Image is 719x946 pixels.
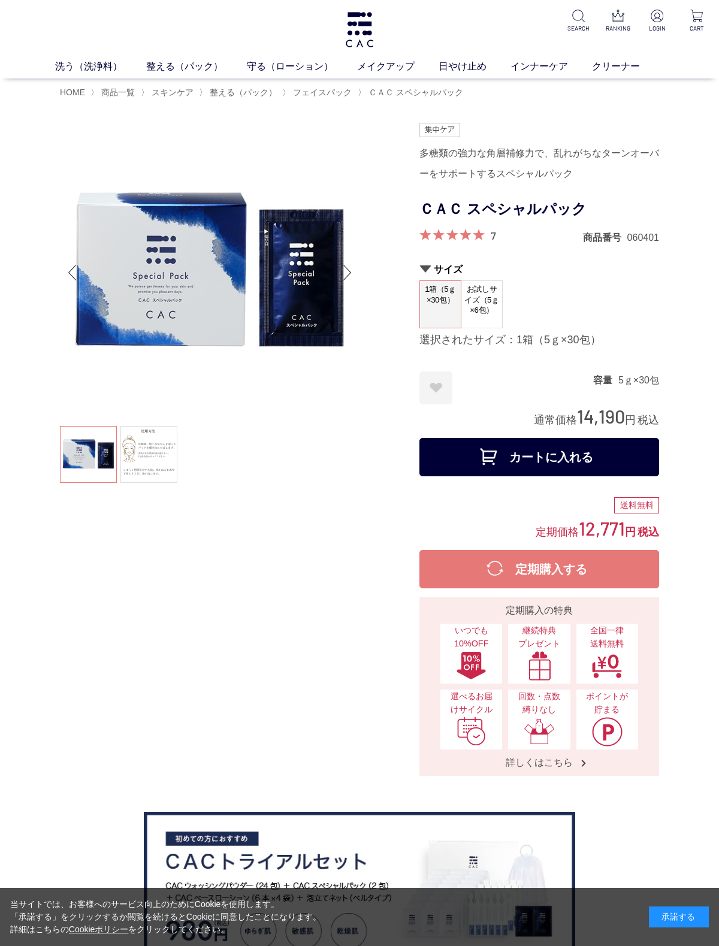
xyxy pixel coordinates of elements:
[336,249,359,297] div: Next slide
[591,651,623,681] img: 全国一律送料無料
[366,87,463,97] a: ＣＡＣ スペシャルパック
[282,87,355,98] li: 〉
[419,550,659,588] button: 定期購入する
[419,263,659,276] h2: サイズ
[614,497,659,514] div: 送料無料
[419,438,659,476] button: カートに入れる
[10,898,322,936] div: 当サイトでは、お客様へのサービス向上のためにCookieを使用します。 「承諾する」をクリックするか閲覧を続けるとCookieに同意したことになります。 詳細はこちらの をクリックしてください。
[90,87,138,98] li: 〉
[344,12,375,47] img: logo
[60,123,359,422] img: ＣＡＣ スペシャルパック 1箱（5ｇ×30包）
[649,906,709,927] div: 承諾する
[69,924,129,934] a: Cookieポリシー
[141,87,197,98] li: 〉
[419,371,452,404] a: お気に入りに登録する
[593,374,618,386] dt: 容量
[510,59,592,74] a: インナーケア
[419,123,460,137] img: 集中ケア
[684,10,709,33] a: CART
[446,690,496,716] span: 選べるお届けサイクル
[152,87,194,97] span: スキンケア
[456,651,487,681] img: いつでも10%OFF
[627,231,659,244] dd: 060401
[368,87,463,97] span: ＣＡＣ スペシャルパック
[207,87,277,97] a: 整える（パック）
[514,624,564,650] span: 継続特典 プレゼント
[494,756,585,769] span: 詳しくはこちら
[456,717,487,746] img: 選べるお届けサイクル
[99,87,135,97] a: 商品一覧
[582,690,632,716] span: ポイントが貯まる
[524,651,555,681] img: 継続特典プレゼント
[358,87,466,98] li: 〉
[577,405,625,427] span: 14,190
[419,333,659,347] div: 選択されたサイズ：1箱（5ｇ×30包）
[424,603,654,618] div: 定期購入の特典
[291,87,352,97] a: フェイスパック
[638,526,659,538] span: 税込
[582,624,632,650] span: 全国一律 送料無料
[60,249,84,297] div: Previous slide
[524,717,555,746] img: 回数・点数縛りなし
[638,414,659,426] span: 税込
[420,281,461,315] span: 1箱（5ｇ×30包）
[645,24,670,33] p: LOGIN
[591,717,623,746] img: ポイントが貯まる
[605,10,630,33] a: RANKING
[583,231,627,244] dt: 商品番号
[625,414,636,426] span: 円
[419,597,659,776] a: 定期購入の特典 いつでも10%OFFいつでも10%OFF 継続特典プレゼント継続特典プレゼント 全国一律送料無料全国一律送料無料 選べるお届けサイクル選べるお届けサイクル 回数・点数縛りなし回数...
[579,517,625,539] span: 12,771
[357,59,439,74] a: メイクアップ
[514,690,564,716] span: 回数・点数縛りなし
[149,87,194,97] a: スキンケア
[446,624,496,650] span: いつでも10%OFF
[101,87,135,97] span: 商品一覧
[534,414,577,426] span: 通常価格
[210,87,277,97] span: 整える（パック）
[491,229,496,242] a: 7
[55,59,146,74] a: 洗う（洗浄料）
[684,24,709,33] p: CART
[60,87,85,97] a: HOME
[146,59,247,74] a: 整える（パック）
[419,143,659,184] div: 多糖類の強力な角層補修力で、乱れがちなターンオーバーをサポートするスペシャルパック
[592,59,664,74] a: クリーナー
[625,526,636,538] span: 円
[199,87,280,98] li: 〉
[566,24,591,33] p: SEARCH
[645,10,670,33] a: LOGIN
[461,281,502,319] span: お試しサイズ（5ｇ×6包）
[605,24,630,33] p: RANKING
[293,87,352,97] span: フェイスパック
[618,374,659,386] dd: 5ｇ×30包
[439,59,510,74] a: 日やけ止め
[536,525,579,538] span: 定期価格
[419,196,659,223] h1: ＣＡＣ スペシャルパック
[247,59,357,74] a: 守る（ローション）
[566,10,591,33] a: SEARCH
